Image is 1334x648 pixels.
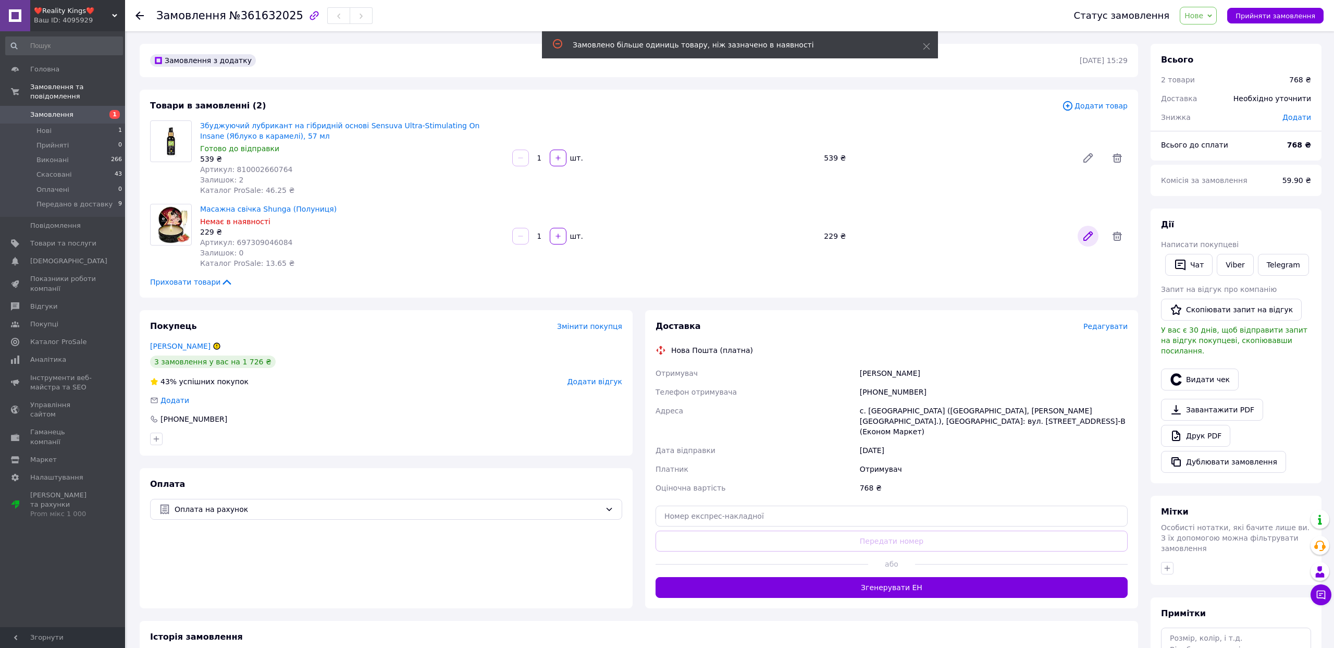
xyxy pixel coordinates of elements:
[656,388,737,396] span: Телефон отримувача
[160,121,181,162] img: Збуджуючий лубрикант на гібридній основі Sensuva Ultra-Stimulating On Insane (Яблуко в карамелі),...
[160,377,177,386] span: 43%
[1287,141,1311,149] b: 768 ₴
[30,455,57,464] span: Маркет
[150,376,249,387] div: успішних покупок
[30,221,81,230] span: Повідомлення
[1161,369,1239,390] button: Видати чек
[34,6,112,16] span: ❤️Reality Kings❤️
[858,401,1130,441] div: с. [GEOGRAPHIC_DATA] ([GEOGRAPHIC_DATA], [PERSON_NAME][GEOGRAPHIC_DATA].), [GEOGRAPHIC_DATA]: вул...
[656,407,683,415] span: Адреса
[118,141,122,150] span: 0
[1078,148,1098,168] a: Редагувати
[573,40,897,50] div: Замовлено більше одиниць товару, ніж зазначено в наявності
[150,101,266,111] span: Товари в замовленні (2)
[1161,285,1277,294] span: Запит на відгук про компанію
[151,204,191,245] img: Масажна свічка Shunga (Полуниця)
[1161,451,1286,473] button: Дублювати замовлення
[1184,11,1203,20] span: Нове
[1161,219,1174,229] span: Дії
[115,170,122,179] span: 43
[36,141,69,150] span: Прийняті
[118,126,122,136] span: 1
[36,185,69,194] span: Оплачені
[858,479,1130,497] div: 768 ₴
[118,185,122,194] span: 0
[30,355,66,364] span: Аналітика
[1227,87,1317,110] div: Необхідно уточнити
[200,176,244,184] span: Залишок: 2
[656,484,725,492] span: Оціночна вартість
[656,321,701,331] span: Доставка
[868,559,916,569] span: або
[200,238,292,247] span: Артикул: 697309046084
[858,383,1130,401] div: [PHONE_NUMBER]
[30,82,125,101] span: Замовлення та повідомлення
[30,337,87,347] span: Каталог ProSale
[200,165,292,174] span: Артикул: 810002660764
[156,9,226,22] span: Замовлення
[36,170,72,179] span: Скасовані
[175,504,601,515] span: Оплата на рахунок
[160,396,189,405] span: Додати
[30,239,96,248] span: Товари та послуги
[200,217,270,226] span: Немає в наявності
[1282,176,1311,185] span: 59.90 ₴
[1062,100,1128,112] span: Додати товар
[150,277,233,287] span: Приховати товари
[1289,75,1311,85] div: 768 ₴
[1217,254,1253,276] a: Viber
[820,151,1073,165] div: 539 ₴
[1161,326,1307,355] span: У вас є 30 днів, щоб відправити запит на відгук покупцеві, скопіювавши посилання.
[1161,425,1230,447] a: Друк PDF
[1311,584,1331,605] button: Чат з покупцем
[858,441,1130,460] div: [DATE]
[30,473,83,482] span: Налаштування
[30,491,96,519] span: [PERSON_NAME] та рахунки
[150,342,211,350] a: [PERSON_NAME]
[5,36,123,55] input: Пошук
[30,320,58,329] span: Покупці
[1161,240,1239,249] span: Написати покупцеві
[30,302,57,311] span: Відгуки
[118,200,122,209] span: 9
[1107,226,1128,247] span: Видалити
[111,155,122,165] span: 266
[1161,55,1193,65] span: Всього
[150,632,243,642] span: Історія замовлення
[200,121,479,140] a: Збуджуючий лубрикант на гібридній основі Sensuva Ultra-Stimulating On Insane (Яблуко в карамелі),...
[669,345,756,356] div: Нова Пошта (платна)
[557,322,622,331] span: Змінити покупця
[820,229,1073,243] div: 229 ₴
[150,321,197,331] span: Покупець
[1161,113,1191,121] span: Знижка
[1165,254,1213,276] button: Чат
[1227,8,1324,23] button: Прийняти замовлення
[1161,299,1302,321] button: Скопіювати запит на відгук
[567,377,622,386] span: Додати відгук
[1078,226,1098,247] a: Редагувати
[30,427,96,446] span: Гаманець компанії
[36,155,69,165] span: Виконані
[109,110,120,119] span: 1
[135,10,144,21] div: Повернутися назад
[1161,507,1189,517] span: Мітки
[150,479,185,489] span: Оплата
[1161,141,1228,149] span: Всього до сплати
[567,153,584,163] div: шт.
[858,364,1130,383] div: [PERSON_NAME]
[858,460,1130,479] div: Отримувач
[1161,76,1195,84] span: 2 товари
[1258,254,1309,276] a: Telegram
[150,356,276,368] div: 3 замовлення у вас на 1 726 ₴
[1074,10,1170,21] div: Статус замовлення
[229,9,303,22] span: №361632025
[567,231,584,241] div: шт.
[200,144,279,153] span: Готово до відправки
[200,205,337,213] a: Масажна свічка Shunga (Полуниця)
[36,126,52,136] span: Нові
[1161,523,1310,553] span: Особисті нотатки, які бачите лише ви. З їх допомогою можна фільтрувати замовлення
[200,259,294,267] span: Каталог ProSale: 13.65 ₴
[150,54,256,67] div: Замовлення з додатку
[656,506,1128,527] input: Номер експрес-накладної
[200,154,504,164] div: 539 ₴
